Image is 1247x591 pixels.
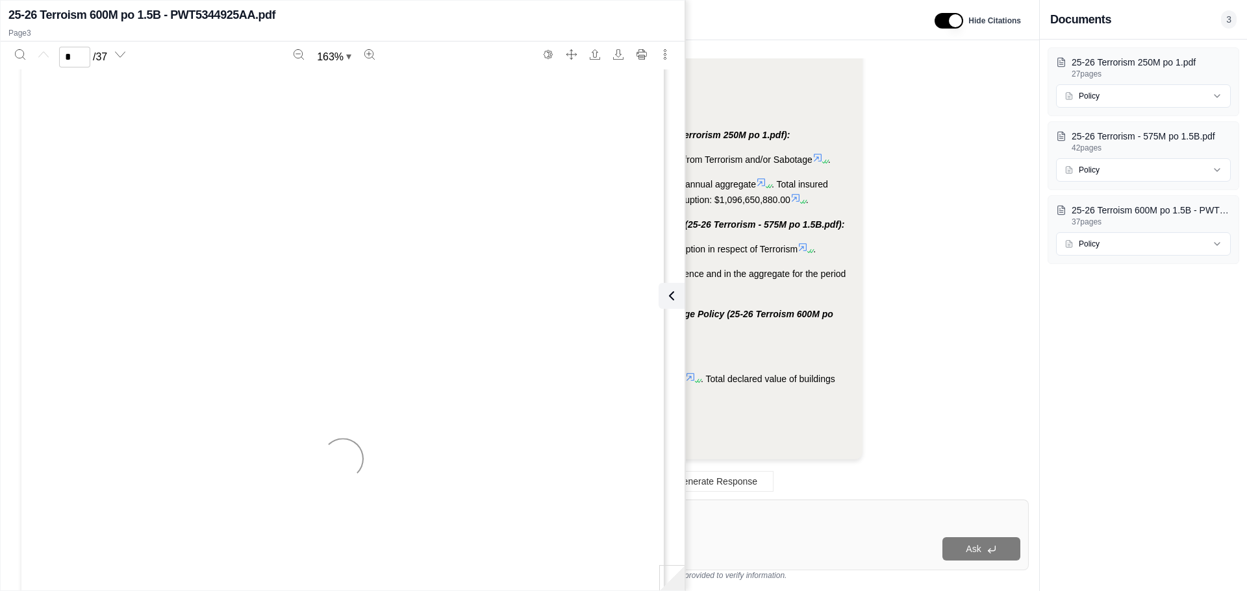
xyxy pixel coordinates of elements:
h3: Documents [1050,10,1111,29]
button: Switch to the dark theme [538,44,559,65]
button: 25-26 Terrorism - 575M po 1.5B.pdf42pages [1056,130,1231,153]
span: Mosaic Americas Insurance Services LLC Terrorism & Sabotage Policy (25-26 Terroism 600M po 1.5B -... [418,309,833,335]
span: 3 [1221,10,1237,29]
button: More actions [655,44,675,65]
button: Previous page [33,44,54,65]
button: 25-26 Terrorism 250M po 1.pdf27pages [1056,56,1231,79]
span: / 37 [93,49,107,65]
span: $1,500,000,000 per occurrence and $1,500,000,000 in the annual aggregate [448,179,756,189]
button: Ask [942,537,1020,561]
span: . [813,244,816,254]
span: Property Damage and Business Interruption resulting from Terrorism and/or Sabotage [468,154,812,165]
button: 25-26 Terroism 600M po 1.5B - PWT5344925AA.pdf37pages [1056,204,1231,227]
div: *Use references provided to verify information. [384,570,1029,581]
button: Open file [585,44,605,65]
p: 37 pages [1072,217,1231,227]
button: Zoom out [288,44,309,65]
button: Search [10,44,31,65]
button: Print [631,44,652,65]
p: 25-26 Terrorism 250M po 1.pdf [1072,56,1231,69]
span: . [806,195,809,205]
span: Ask [966,544,981,554]
button: Next page [110,44,131,65]
p: 42 pages [1072,143,1231,153]
span: $1,500,000,000 Any One Occurrence and In the Aggregate [448,374,685,384]
span: . [828,154,831,165]
p: 25-26 Terrorism - 575M po 1.5B.pdf [1072,130,1231,143]
button: Full screen [561,44,582,65]
input: Enter a page number [59,47,90,67]
span: 163 % [317,49,344,65]
button: Zoom document [312,47,357,67]
button: Zoom in [359,44,380,65]
p: 25-26 Terroism 600M po 1.5B - PWT5344925AA.pdf [1072,204,1231,217]
button: Regenerate Response [640,471,774,492]
span: Regenerate Response [666,476,757,487]
p: Page 3 [8,28,677,38]
h2: 25-26 Terroism 600M po 1.5B - PWT5344925AA.pdf [8,6,275,24]
button: Download [608,44,629,65]
span: Hide Citations [968,16,1021,26]
p: 27 pages [1072,69,1231,79]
